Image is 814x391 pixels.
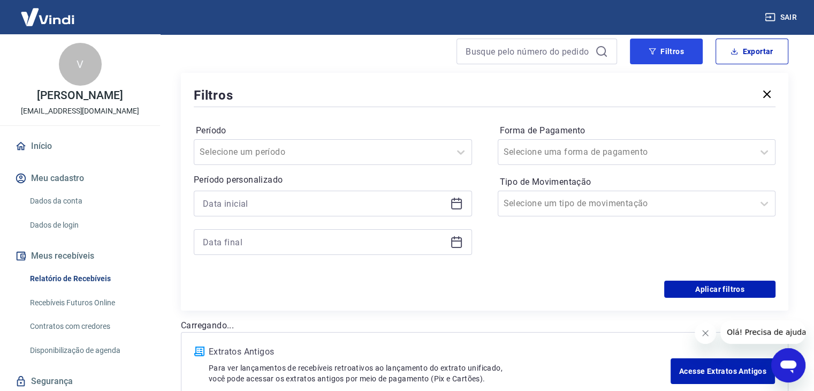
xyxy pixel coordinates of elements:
[500,124,774,137] label: Forma de Pagamento
[26,214,147,236] a: Dados de login
[194,174,472,186] p: Período personalizado
[13,134,147,158] a: Início
[720,320,805,344] iframe: Mensagem da empresa
[203,195,446,212] input: Data inicial
[630,39,703,64] button: Filtros
[209,363,671,384] p: Para ver lançamentos de recebíveis retroativos ao lançamento do extrato unificado, você pode aces...
[203,234,446,250] input: Data final
[181,319,788,332] p: Carregando...
[59,43,102,86] div: V
[13,167,147,190] button: Meu cadastro
[196,124,470,137] label: Período
[763,7,801,27] button: Sair
[13,1,82,33] img: Vindi
[194,87,233,104] h5: Filtros
[209,345,671,358] p: Extratos Antigos
[771,348,805,382] iframe: Botão para abrir a janela de mensagens
[13,244,147,268] button: Meus recebíveis
[26,315,147,337] a: Contratos com credores
[6,7,90,16] span: Olá! Precisa de ajuda?
[21,106,139,117] p: [EMAIL_ADDRESS][DOMAIN_NAME]
[671,358,775,384] a: Acesse Extratos Antigos
[695,322,716,344] iframe: Fechar mensagem
[664,281,775,298] button: Aplicar filtros
[26,190,147,212] a: Dados da conta
[26,268,147,290] a: Relatório de Recebíveis
[26,340,147,362] a: Disponibilização de agenda
[466,43,591,59] input: Busque pelo número do pedido
[37,90,123,101] p: [PERSON_NAME]
[26,292,147,314] a: Recebíveis Futuros Online
[500,176,774,189] label: Tipo de Movimentação
[716,39,788,64] button: Exportar
[194,347,204,356] img: ícone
